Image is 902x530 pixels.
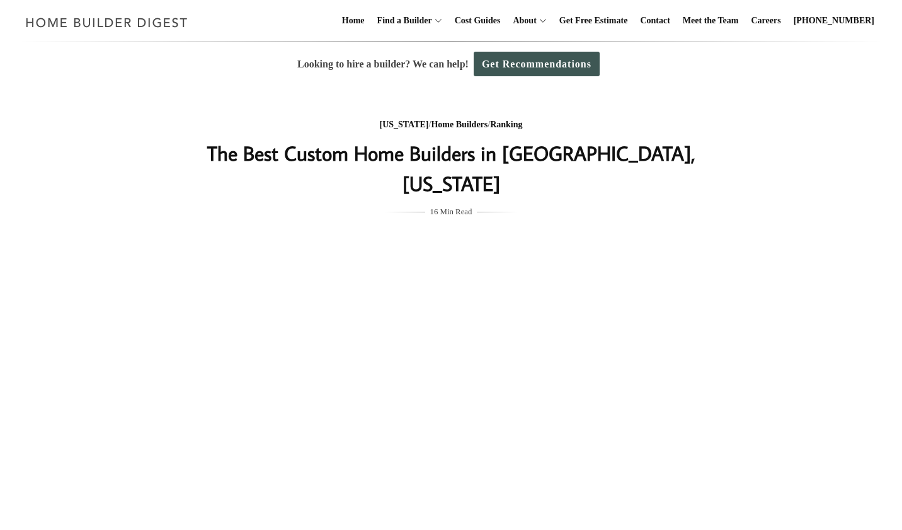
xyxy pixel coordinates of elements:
[430,205,472,219] span: 16 Min Read
[678,1,744,41] a: Meet the Team
[372,1,432,41] a: Find a Builder
[20,10,193,35] img: Home Builder Digest
[200,117,702,133] div: / /
[789,1,879,41] a: [PHONE_NUMBER]
[490,120,522,129] a: Ranking
[337,1,370,41] a: Home
[431,120,488,129] a: Home Builders
[450,1,506,41] a: Cost Guides
[474,52,600,76] a: Get Recommendations
[635,1,675,41] a: Contact
[379,120,428,129] a: [US_STATE]
[508,1,536,41] a: About
[554,1,633,41] a: Get Free Estimate
[746,1,786,41] a: Careers
[200,138,702,199] h1: The Best Custom Home Builders in [GEOGRAPHIC_DATA], [US_STATE]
